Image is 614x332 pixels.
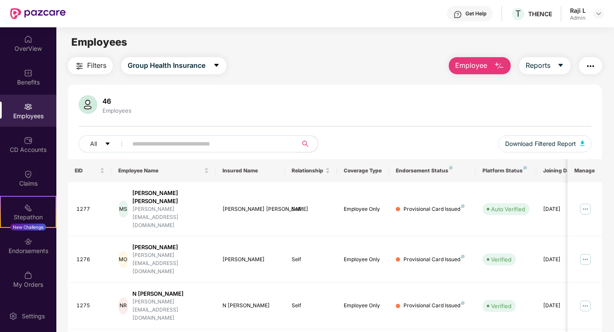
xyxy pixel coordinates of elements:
div: Settings [19,312,47,320]
div: Provisional Card Issued [403,256,465,264]
img: svg+xml;base64,PHN2ZyBpZD0iRW5kb3JzZW1lbnRzIiB4bWxucz0iaHR0cDovL3d3dy53My5vcmcvMjAwMC9zdmciIHdpZH... [24,237,32,246]
span: Download Filtered Report [505,139,576,149]
span: T [515,9,521,19]
div: [DATE] [543,205,582,213]
div: N [PERSON_NAME] [222,302,278,310]
div: [PERSON_NAME] [PERSON_NAME] [222,205,278,213]
div: Stepathon [1,213,56,221]
div: 46 [101,97,133,105]
div: Auto Verified [491,205,525,213]
div: [PERSON_NAME][EMAIL_ADDRESS][DOMAIN_NAME] [132,205,208,230]
img: svg+xml;base64,PHN2ZyBpZD0iQ0RfQWNjb3VudHMiIGRhdGEtbmFtZT0iQ0QgQWNjb3VudHMiIHhtbG5zPSJodHRwOi8vd3... [24,136,32,145]
div: Admin [570,15,586,21]
div: Self [292,302,330,310]
div: 1276 [76,256,105,264]
div: Raji L [570,6,586,15]
div: 1275 [76,302,105,310]
div: N [PERSON_NAME] [132,290,208,298]
div: [DATE] [543,302,582,310]
div: [PERSON_NAME][EMAIL_ADDRESS][DOMAIN_NAME] [132,251,208,276]
div: [DATE] [543,256,582,264]
button: Employee [449,57,511,74]
span: Employee [455,60,487,71]
div: Employee Only [344,256,382,264]
img: svg+xml;base64,PHN2ZyB4bWxucz0iaHR0cDovL3d3dy53My5vcmcvMjAwMC9zdmciIHdpZHRoPSIyNCIgaGVpZ2h0PSIyNC... [74,61,85,71]
img: svg+xml;base64,PHN2ZyBpZD0iQ2xhaW0iIHhtbG5zPSJodHRwOi8vd3d3LnczLm9yZy8yMDAwL3N2ZyIgd2lkdGg9IjIwIi... [24,170,32,178]
img: svg+xml;base64,PHN2ZyB4bWxucz0iaHR0cDovL3d3dy53My5vcmcvMjAwMC9zdmciIHhtbG5zOnhsaW5rPSJodHRwOi8vd3... [79,95,97,114]
th: Manage [567,159,602,182]
button: Reportscaret-down [519,57,570,74]
div: Employees [101,107,133,114]
span: Relationship [292,167,324,174]
div: Employee Only [344,205,382,213]
img: svg+xml;base64,PHN2ZyBpZD0iRW1wbG95ZWVzIiB4bWxucz0iaHR0cDovL3d3dy53My5vcmcvMjAwMC9zdmciIHdpZHRoPS... [24,102,32,111]
span: search [297,140,313,147]
img: svg+xml;base64,PHN2ZyBpZD0iSG9tZSIgeG1sbnM9Imh0dHA6Ly93d3cudzMub3JnLzIwMDAvc3ZnIiB3aWR0aD0iMjAiIG... [24,35,32,44]
img: manageButton [579,299,592,313]
img: svg+xml;base64,PHN2ZyB4bWxucz0iaHR0cDovL3d3dy53My5vcmcvMjAwMC9zdmciIHhtbG5zOnhsaW5rPSJodHRwOi8vd3... [494,61,504,71]
img: svg+xml;base64,PHN2ZyB4bWxucz0iaHR0cDovL3d3dy53My5vcmcvMjAwMC9zdmciIHdpZHRoPSI4IiBoZWlnaHQ9IjgiIH... [523,166,527,169]
div: Get Help [465,10,486,17]
span: Employees [71,36,127,48]
span: Reports [526,60,550,71]
span: All [90,139,97,149]
div: Self [292,205,330,213]
div: Endorsement Status [396,167,469,174]
img: svg+xml;base64,PHN2ZyBpZD0iQmVuZWZpdHMiIHhtbG5zPSJodHRwOi8vd3d3LnczLm9yZy8yMDAwL3N2ZyIgd2lkdGg9Ij... [24,69,32,77]
div: Platform Status [482,167,529,174]
img: svg+xml;base64,PHN2ZyB4bWxucz0iaHR0cDovL3d3dy53My5vcmcvMjAwMC9zdmciIHdpZHRoPSI4IiBoZWlnaHQ9IjgiIH... [461,204,465,208]
img: svg+xml;base64,PHN2ZyBpZD0iTXlfT3JkZXJzIiBkYXRhLW5hbWU9Ik15IE9yZGVycyIgeG1sbnM9Imh0dHA6Ly93d3cudz... [24,271,32,280]
span: Group Health Insurance [128,60,205,71]
img: New Pazcare Logo [10,8,66,19]
span: Filters [87,60,106,71]
div: Verified [491,255,512,264]
div: MS [118,201,128,218]
div: MO [118,251,128,268]
img: svg+xml;base64,PHN2ZyBpZD0iSGVscC0zMngzMiIgeG1sbnM9Imh0dHA6Ly93d3cudzMub3JnLzIwMDAvc3ZnIiB3aWR0aD... [453,10,462,19]
button: search [297,135,318,152]
img: svg+xml;base64,PHN2ZyB4bWxucz0iaHR0cDovL3d3dy53My5vcmcvMjAwMC9zdmciIHdpZHRoPSI4IiBoZWlnaHQ9IjgiIH... [461,255,465,258]
button: Filters [68,57,113,74]
img: svg+xml;base64,PHN2ZyB4bWxucz0iaHR0cDovL3d3dy53My5vcmcvMjAwMC9zdmciIHdpZHRoPSIyMSIgaGVpZ2h0PSIyMC... [24,204,32,212]
div: [PERSON_NAME] [222,256,278,264]
div: Provisional Card Issued [403,302,465,310]
span: caret-down [557,62,564,70]
img: svg+xml;base64,PHN2ZyBpZD0iRHJvcGRvd24tMzJ4MzIiIHhtbG5zPSJodHRwOi8vd3d3LnczLm9yZy8yMDAwL3N2ZyIgd2... [595,10,602,17]
th: Coverage Type [337,159,389,182]
th: EID [68,159,111,182]
button: Allcaret-down [79,135,131,152]
th: Employee Name [111,159,216,182]
div: [PERSON_NAME] [PERSON_NAME] [132,189,208,205]
div: Verified [491,302,512,310]
img: manageButton [579,202,592,216]
span: Employee Name [118,167,202,174]
div: [PERSON_NAME] [132,243,208,251]
span: caret-down [105,141,111,148]
div: [PERSON_NAME][EMAIL_ADDRESS][DOMAIN_NAME] [132,298,208,322]
button: Download Filtered Report [498,135,591,152]
img: svg+xml;base64,PHN2ZyB4bWxucz0iaHR0cDovL3d3dy53My5vcmcvMjAwMC9zdmciIHhtbG5zOnhsaW5rPSJodHRwOi8vd3... [580,141,585,146]
div: Employee Only [344,302,382,310]
th: Joining Date [536,159,588,182]
img: svg+xml;base64,PHN2ZyB4bWxucz0iaHR0cDovL3d3dy53My5vcmcvMjAwMC9zdmciIHdpZHRoPSI4IiBoZWlnaHQ9IjgiIH... [449,166,453,169]
span: caret-down [213,62,220,70]
button: Group Health Insurancecaret-down [121,57,226,74]
div: NR [118,297,128,315]
img: manageButton [579,253,592,266]
img: svg+xml;base64,PHN2ZyB4bWxucz0iaHR0cDovL3d3dy53My5vcmcvMjAwMC9zdmciIHdpZHRoPSI4IiBoZWlnaHQ9IjgiIH... [461,301,465,305]
div: Provisional Card Issued [403,205,465,213]
th: Relationship [285,159,337,182]
div: THENCE [528,10,552,18]
img: svg+xml;base64,PHN2ZyBpZD0iU2V0dGluZy0yMHgyMCIgeG1sbnM9Imh0dHA6Ly93d3cudzMub3JnLzIwMDAvc3ZnIiB3aW... [9,312,18,320]
div: 1277 [76,205,105,213]
div: Self [292,256,330,264]
div: New Challenge [10,224,46,230]
span: EID [75,167,98,174]
img: svg+xml;base64,PHN2ZyB4bWxucz0iaHR0cDovL3d3dy53My5vcmcvMjAwMC9zdmciIHdpZHRoPSIyNCIgaGVpZ2h0PSIyNC... [585,61,596,71]
th: Insured Name [216,159,285,182]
